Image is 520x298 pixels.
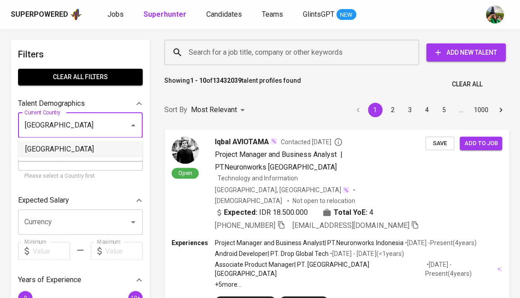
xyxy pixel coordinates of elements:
span: PT.Neuronworks [GEOGRAPHIC_DATA] [215,163,337,171]
b: Superhunter [144,10,186,19]
p: Android Developer | PT. Drop Global Tech [215,249,329,258]
a: Superhunter [144,9,188,20]
input: Value [32,242,70,260]
span: Add New Talent [433,47,498,58]
div: [GEOGRAPHIC_DATA], [GEOGRAPHIC_DATA] [215,185,349,194]
p: Not open to relocation [292,196,355,205]
button: page 1 [368,103,382,117]
span: [PHONE_NUMBER] [215,221,275,230]
span: Add to job [464,138,497,149]
span: Project Manager and Business Analyst [215,150,337,159]
button: Go to page 3 [402,103,417,117]
p: • [DATE] - Present ( 4 years ) [403,238,476,247]
div: … [454,105,468,114]
svg: By Batam recruiter [334,137,343,147]
span: NEW [336,10,356,19]
span: 4 [369,207,373,218]
p: Associate Product Manager | PT. [GEOGRAPHIC_DATA] [GEOGRAPHIC_DATA] [215,260,425,278]
p: • [DATE] - [DATE] ( <1 years ) [329,249,404,258]
p: Expected Salary [18,195,69,206]
button: Go to page 4 [419,103,434,117]
button: Add to job [460,137,502,151]
span: Save [430,138,450,149]
b: 13432039 [213,77,241,84]
a: Teams [262,9,285,20]
span: Jobs [107,10,124,19]
img: eva@glints.com [486,5,504,24]
a: Superpoweredapp logo [11,8,82,21]
button: Go to next page [493,103,508,117]
b: Expected: [224,207,257,218]
button: Add New Talent [426,43,506,61]
h6: Filters [18,47,143,61]
div: Years of Experience [18,271,143,289]
span: Teams [262,10,283,19]
img: 044413ab59a7abf2a03c83b806d215e7.jpg [172,137,199,164]
p: Most Relevant [191,104,237,115]
a: Jobs [107,9,125,20]
p: Experiences [172,238,215,247]
img: magic_wand.svg [342,186,349,194]
span: Clear All filters [25,71,135,83]
span: | [340,149,343,160]
div: IDR 18.500.000 [215,207,308,218]
span: [EMAIL_ADDRESS][DOMAIN_NAME] [292,221,409,230]
b: 1 - 10 [190,77,206,84]
button: Open [127,216,139,228]
p: Showing of talent profiles found [164,76,301,93]
input: Value [105,242,143,260]
b: Total YoE: [334,207,367,218]
div: Most Relevant [191,102,248,118]
div: Expected Salary [18,191,143,209]
span: Iqbal AVIOTAMA [215,137,269,147]
span: Clear All [451,79,482,90]
a: Candidates [206,9,244,20]
span: [DEMOGRAPHIC_DATA] [215,196,283,205]
img: app logo [70,8,82,21]
span: Open [175,169,196,177]
p: Years of Experience [18,274,81,285]
button: Close [127,119,139,132]
div: Talent Demographics [18,95,143,113]
div: Superpowered [11,9,68,20]
button: Go to page 5 [436,103,451,117]
p: Please select a Country first [24,172,136,181]
a: GlintsGPT NEW [303,9,356,20]
span: Technology and Information [218,175,298,182]
img: magic_wand.svg [270,137,277,145]
button: Clear All filters [18,69,143,85]
li: [GEOGRAPHIC_DATA] [18,141,143,157]
button: Go to page 1000 [471,103,491,117]
button: Save [425,137,454,151]
span: GlintsGPT [303,10,334,19]
nav: pagination navigation [349,103,509,117]
p: Talent Demographics [18,98,85,109]
p: Project Manager and Business Analyst | PT.Neuronworks Indonesia [215,238,403,247]
p: +5 more ... [215,280,502,289]
span: Contacted [DATE] [281,137,343,147]
button: Go to page 2 [385,103,399,117]
p: • [DATE] - Present ( 4 years ) [425,260,495,278]
p: Sort By [164,104,187,115]
button: Clear All [448,76,486,93]
span: Candidates [206,10,242,19]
